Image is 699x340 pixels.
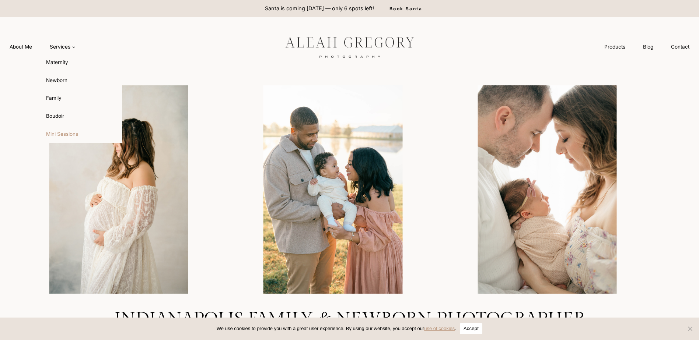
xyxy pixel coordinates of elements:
div: Photo Gallery Carousel [31,85,668,294]
li: 1 of 4 [229,85,437,294]
a: About Me [1,40,41,54]
span: We use cookies to provide you with a great user experience. By using our website, you accept our . [217,325,456,332]
p: Santa is coming [DATE] — only 6 spots left! [265,4,374,13]
a: Blog [634,40,662,54]
h1: Indianapolis Family & Newborn Photographer [18,308,681,330]
button: Child menu of Services [41,40,84,54]
button: Accept [460,323,482,334]
a: Boudoir [41,107,122,125]
img: Family enjoying a sunny day by the lake. [229,85,437,294]
nav: Secondary [595,40,698,54]
img: Parents holding their baby lovingly by Indianapolis newborn photographer [443,85,651,294]
nav: Primary [1,40,84,54]
img: aleah gregory logo [267,31,433,62]
img: Studio image of a mom in a flowy dress standing by fine art backdrop, gently resting hands on her... [14,85,223,294]
a: Mini Sessions [41,125,122,143]
a: use of cookies [424,326,455,331]
a: Newborn [41,71,122,89]
li: 4 of 4 [14,85,223,294]
a: Family [41,89,122,107]
li: 2 of 4 [443,85,651,294]
span: No [686,325,693,332]
a: Maternity [41,54,122,71]
a: Products [595,40,634,54]
a: Contact [662,40,698,54]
